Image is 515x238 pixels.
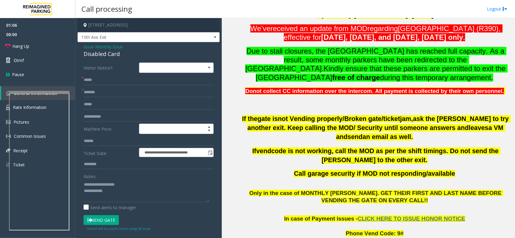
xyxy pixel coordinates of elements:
img: 'icon' [6,105,10,110]
span: 15th Ave Exit [78,32,191,42]
span: Monthly Issue [95,44,123,50]
label: Honor Notice?: [82,63,138,73]
img: 'icon' [6,149,10,153]
span: Pause [12,71,24,78]
span: If the [242,115,258,122]
span: vend [256,147,271,155]
span: Only in the case of MONTHLY [PERSON_NAME]. GET THEIR FIRST AND LAST NAME BEFORE VENDING THE GATE ... [249,190,503,204]
span: - [94,44,123,50]
span: free of charge [332,73,380,82]
span: Donot collect CC information over the intercom. All payment is collected by their own personnel. [245,88,504,94]
img: 'icon' [6,120,11,124]
span: [DATE], [DATE], and [DATE], [DATE] only [321,33,463,41]
span: Kindly ensure that these parkers are permitted to exit the [GEOGRAPHIC_DATA] [256,64,508,81]
span: Increase value [205,124,213,129]
span: an email as well. [363,133,413,141]
span: regarding [367,24,398,32]
span: Issue [84,44,94,50]
span: If [252,147,256,155]
label: Notes: [84,171,97,180]
span: send [348,133,363,141]
span: General Information [14,90,57,96]
label: Ticket Date: [82,148,138,157]
h4: [STREET_ADDRESS] [78,18,220,32]
span: Dtmf [14,57,24,63]
div: Disabled Card [84,50,214,58]
span: CLICK HERE TO ISSUE HONOR NOTICE [358,215,466,222]
span: Call garage security if MOD not responding/available [294,170,455,177]
button: Vend Gate [84,215,119,225]
label: Send alerts to manager [84,204,136,211]
span: jam, [400,115,413,122]
a: CLICK HERE TO ISSUE HONOR NOTICE [358,217,466,221]
span: ask the [PERSON_NAME] to try another exit. Keep calling the MOD/ Security until someone answers and [247,115,510,131]
span: Updated by [PERSON_NAME]- [DATE] [317,11,434,19]
span: Due to stall closures, the [GEOGRAPHIC_DATA] has reached full capacity. As a result, some monthly... [245,47,507,73]
span: Phone Vend Code: 9# [346,230,404,236]
span: gate is [258,115,278,123]
span: leaves [469,124,488,131]
a: Logout [487,6,507,12]
span: . [463,33,465,41]
label: Machine Price: [82,124,138,134]
a: General Information [1,86,75,100]
span: received an update from MOD [271,24,367,32]
span: We’ve [250,24,271,32]
span: not Vending properly/Broken gate/ticket [278,115,400,122]
img: 'icon' [6,162,10,168]
h3: Call processing [78,2,135,16]
span: In case of Payment issues - [284,215,358,222]
img: logout [503,6,507,12]
img: 'icon' [6,134,11,139]
span: Decrease value [205,129,213,134]
span: code is not working, call the MOD as per the shift timings. Do not send the [PERSON_NAME] to the ... [271,147,501,164]
span: Hang Up [12,43,29,49]
img: 'icon' [6,91,11,95]
span: Toggle popup [207,148,213,157]
span: during this temporary arrangement. [380,73,493,82]
small: Vend will be performed using 9# tone [87,226,151,231]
